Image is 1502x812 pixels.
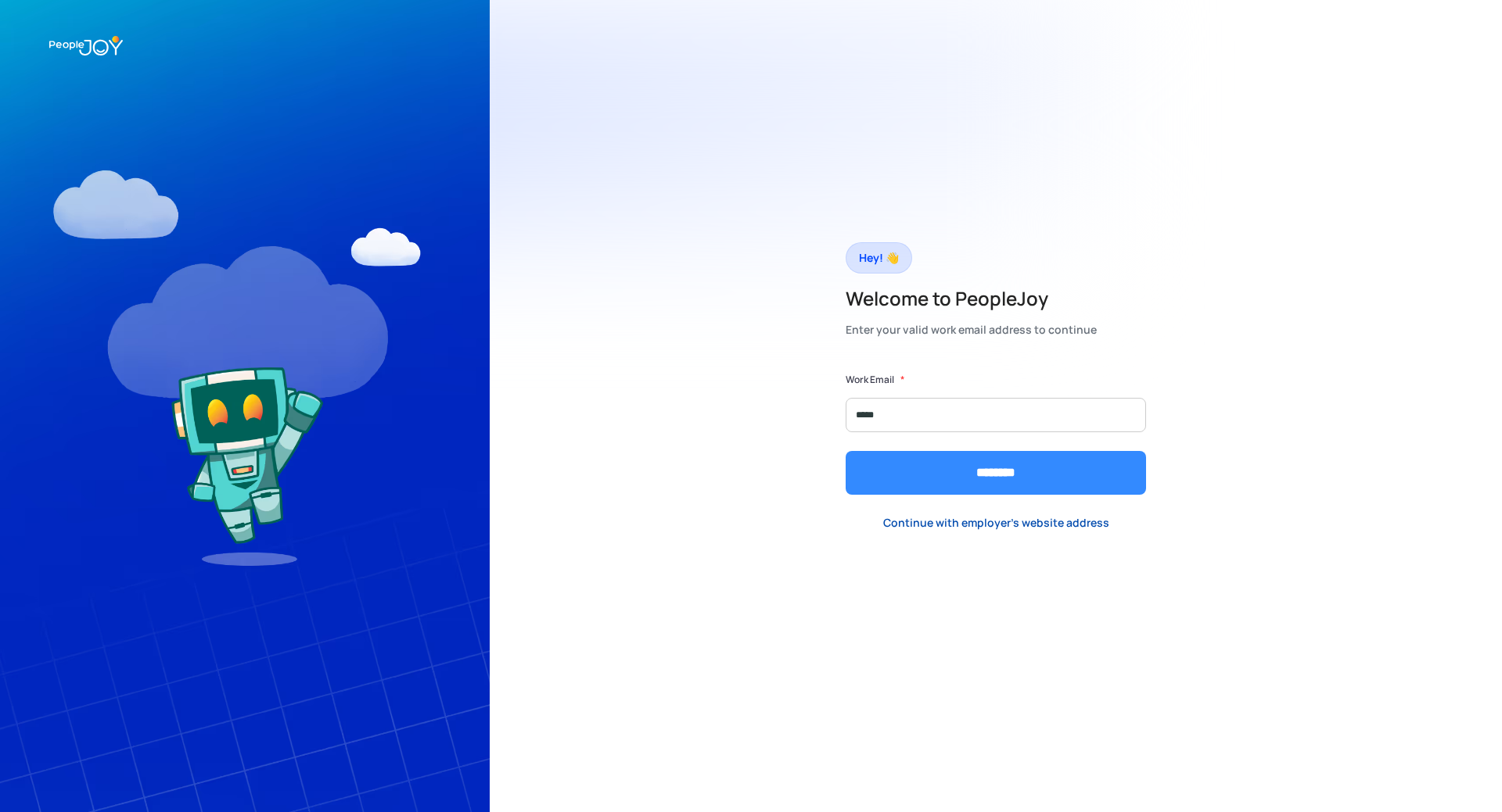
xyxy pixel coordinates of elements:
[859,247,899,269] div: Hey! 👋
[871,506,1122,538] a: Continue with employer's website address
[846,319,1097,341] div: Enter your valid work email address to continue
[883,515,1109,531] div: Continue with employer's website address
[846,372,1146,495] form: Form
[846,286,1097,311] h2: Welcome to PeopleJoy
[846,372,894,388] label: Work Email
